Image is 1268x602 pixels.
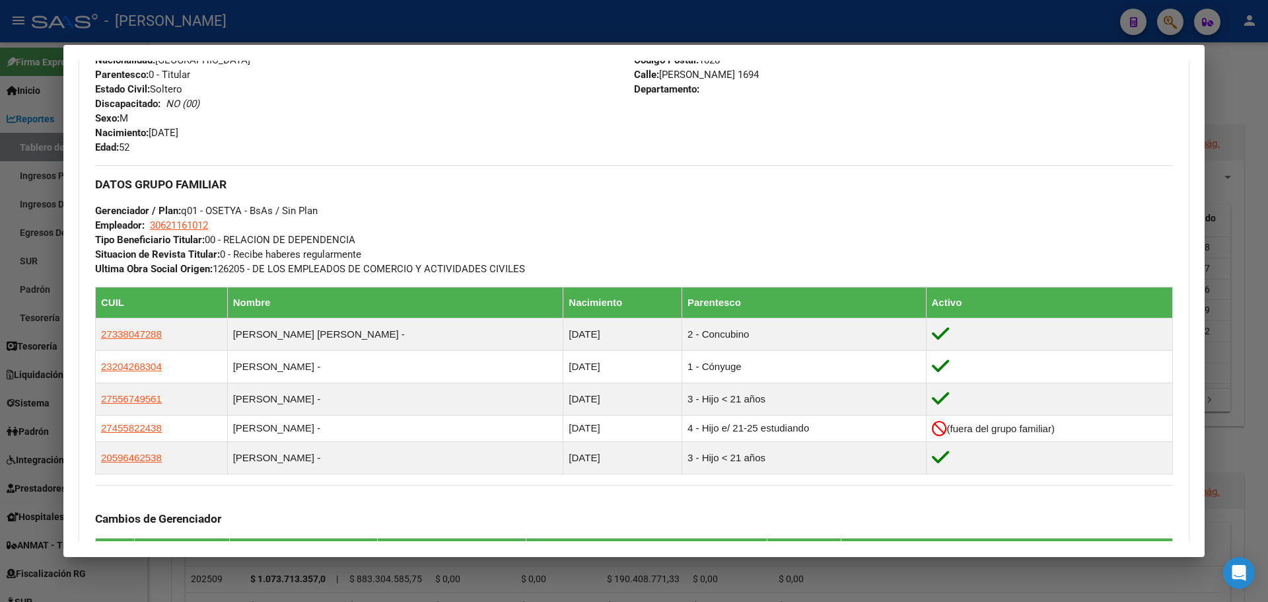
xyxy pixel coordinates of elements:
[95,141,119,153] strong: Edad:
[95,234,355,246] span: 00 - RELACION DE DEPENDENCIA
[841,538,1173,583] th: Creado Por
[682,350,926,383] td: 1 - Cónyuge
[227,318,563,350] td: [PERSON_NAME] [PERSON_NAME] -
[682,287,926,318] th: Parentesco
[95,263,213,275] strong: Ultima Obra Social Origen:
[95,112,120,124] strong: Sexo:
[134,538,229,583] th: Fecha Movimiento
[682,441,926,474] td: 3 - Hijo < 21 años
[227,383,563,415] td: [PERSON_NAME] -
[95,205,318,217] span: q01 - OSETYA - BsAs / Sin Plan
[682,383,926,415] td: 3 - Hijo < 21 años
[95,127,178,139] span: [DATE]
[150,219,208,231] span: 30621161012
[95,141,129,153] span: 52
[95,83,150,95] strong: Estado Civil:
[101,361,162,372] span: 23204268304
[227,350,563,383] td: [PERSON_NAME] -
[563,383,682,415] td: [DATE]
[229,538,377,583] th: Gerenciador / Plan Anterior
[926,287,1172,318] th: Activo
[95,83,182,95] span: Soltero
[95,511,1173,526] h3: Cambios de Gerenciador
[634,54,720,66] span: 1828
[95,69,190,81] span: 0 - Titular
[563,318,682,350] td: [DATE]
[563,350,682,383] td: [DATE]
[95,263,525,275] span: 126205 - DE LOS EMPLEADOS DE COMERCIO Y ACTIVIDADES CIVILES
[95,234,205,246] strong: Tipo Beneficiario Titular:
[634,83,699,95] strong: Departamento:
[95,54,155,66] strong: Nacionalidad:
[634,69,659,81] strong: Calle:
[634,54,699,66] strong: Código Postal:
[95,177,1173,192] h3: DATOS GRUPO FAMILIAR
[526,538,767,583] th: Motivo
[101,328,162,340] span: 27338047288
[101,452,162,463] span: 20596462538
[95,112,128,124] span: M
[95,219,145,231] strong: Empleador:
[95,248,220,260] strong: Situacion de Revista Titular:
[101,393,162,404] span: 27556749561
[227,287,563,318] th: Nombre
[166,98,199,110] i: NO (00)
[227,415,563,441] td: [PERSON_NAME] -
[96,287,228,318] th: CUIL
[563,287,682,318] th: Nacimiento
[101,422,162,433] span: 27455822438
[95,248,361,260] span: 0 - Recibe haberes regularmente
[378,538,526,583] th: Gerenciador / Plan Nuevo
[1223,557,1255,589] div: Open Intercom Messenger
[95,98,160,110] strong: Discapacitado:
[96,538,135,583] th: Id
[682,415,926,441] td: 4 - Hijo e/ 21-25 estudiando
[95,69,149,81] strong: Parentesco:
[563,441,682,474] td: [DATE]
[95,54,250,66] span: [GEOGRAPHIC_DATA]
[767,538,841,583] th: Fecha Creado
[634,69,759,81] span: [PERSON_NAME] 1694
[227,441,563,474] td: [PERSON_NAME] -
[563,415,682,441] td: [DATE]
[95,205,181,217] strong: Gerenciador / Plan:
[682,318,926,350] td: 2 - Concubino
[947,423,1055,434] span: (fuera del grupo familiar)
[95,127,149,139] strong: Nacimiento:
